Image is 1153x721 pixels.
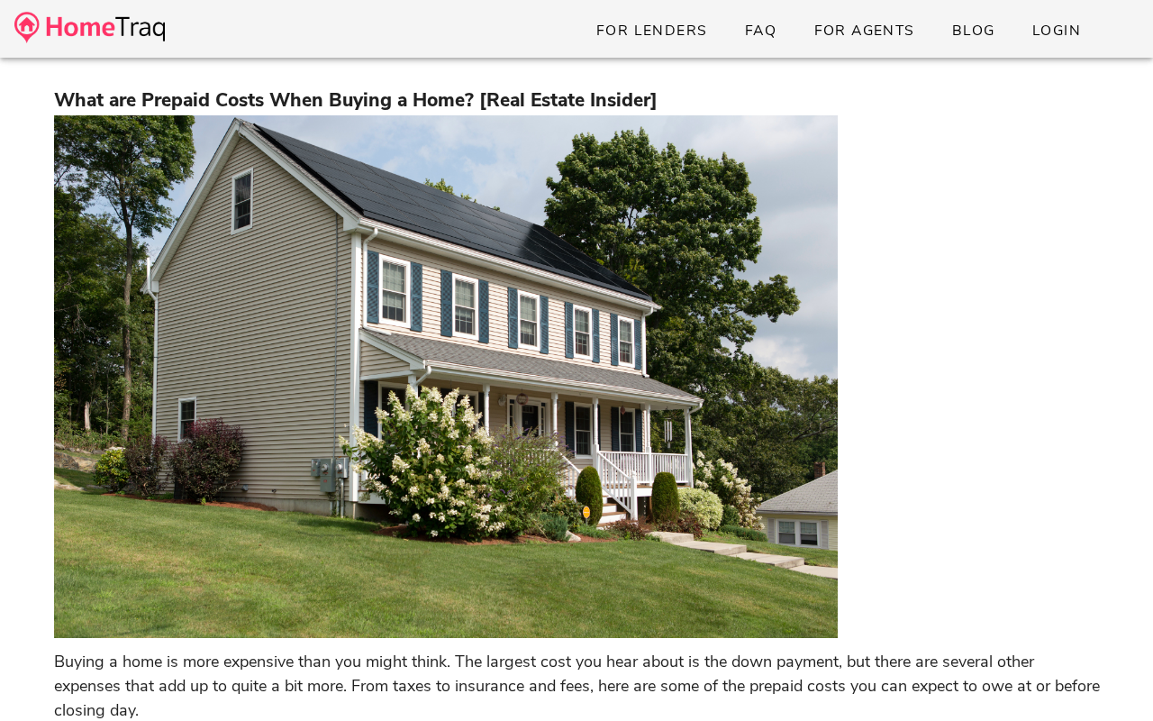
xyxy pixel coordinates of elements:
img: desktop-logo.34a1112.png [14,12,165,43]
span: Login [1031,21,1081,41]
iframe: Chat Widget [1063,634,1153,721]
span: FAQ [744,21,777,41]
img: f8d5b9a0-2d07-11ec-a256-9f386f540f3a-pexels-vivint-solar-2850472.jpg [54,115,839,639]
span: For Agents [813,21,914,41]
a: For Lenders [581,14,722,47]
span: Blog [951,21,995,41]
a: FAQ [730,14,792,47]
span: For Lenders [595,21,708,41]
a: Blog [937,14,1010,47]
a: For Agents [798,14,929,47]
h3: What are Prepaid Costs When Buying a Home? [Real Estate Insider] [54,87,1100,115]
a: Login [1017,14,1095,47]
